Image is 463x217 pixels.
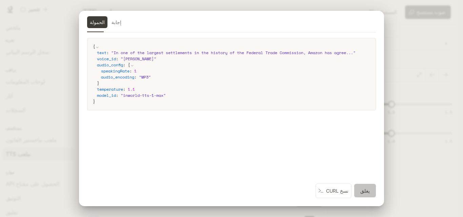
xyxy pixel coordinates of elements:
span: audio_config [97,62,123,68]
span: temperature [97,86,123,92]
span: speakingRate [101,68,129,74]
div: : [97,92,370,99]
div: : [97,62,370,86]
button: يغلق [354,184,376,197]
div: : [101,68,370,74]
span: { [93,44,95,49]
div: : [97,56,370,62]
font: نسخ CURL [326,188,348,194]
div: : [97,50,370,56]
span: model_id [97,92,116,98]
div: : [101,74,370,80]
span: text [97,50,106,56]
span: " In one of the largest settlements in the history of the Federal Trade Commission, Amazon has ag... [111,50,356,56]
span: } [93,99,95,104]
span: 1 [134,68,137,74]
span: 1.1 [128,86,135,92]
button: نسخ CURL [316,183,351,198]
font: الحمولة [90,19,105,25]
span: audio_encoding [101,74,134,80]
span: voice_id [97,56,116,62]
span: " MP3 " [139,74,151,80]
span: " inworld-tts-1-max " [121,92,166,98]
div: : [97,86,370,92]
span: " [PERSON_NAME] " [121,56,156,62]
font: يغلق [360,188,370,193]
span: } [97,80,99,86]
font: إجابة [112,19,121,25]
span: { [128,62,130,68]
